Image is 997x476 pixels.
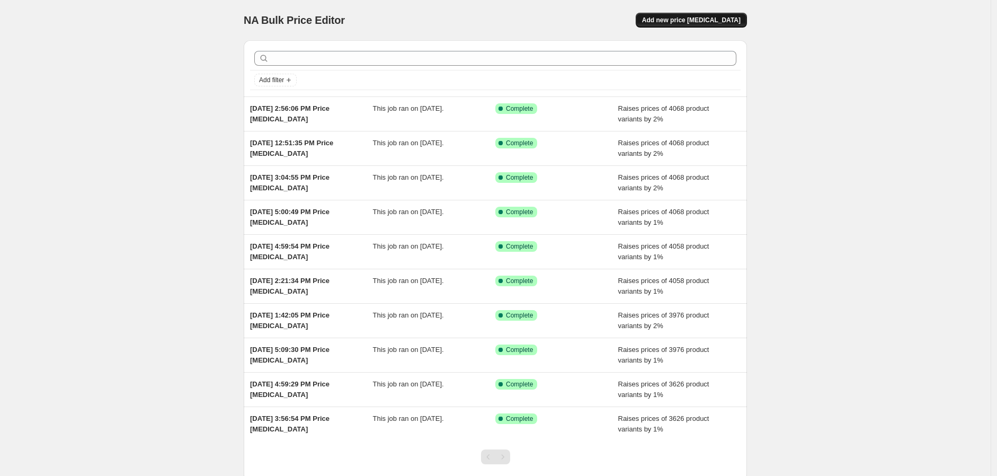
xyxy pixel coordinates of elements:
[259,76,284,84] span: Add filter
[244,14,345,26] span: NA Bulk Price Editor
[250,277,330,295] span: [DATE] 2:21:34 PM Price [MEDICAL_DATA]
[250,415,330,433] span: [DATE] 3:56:54 PM Price [MEDICAL_DATA]
[506,311,533,320] span: Complete
[373,415,444,422] span: This job ran on [DATE].
[254,74,297,86] button: Add filter
[506,415,533,423] span: Complete
[618,311,709,330] span: Raises prices of 3976 product variants by 2%
[506,104,533,113] span: Complete
[506,242,533,251] span: Complete
[250,346,330,364] span: [DATE] 5:09:30 PM Price [MEDICAL_DATA]
[618,139,709,157] span: Raises prices of 4068 product variants by 2%
[506,380,533,389] span: Complete
[506,139,533,147] span: Complete
[250,208,330,226] span: [DATE] 5:00:49 PM Price [MEDICAL_DATA]
[506,277,533,285] span: Complete
[250,104,330,123] span: [DATE] 2:56:06 PM Price [MEDICAL_DATA]
[618,104,709,123] span: Raises prices of 4068 product variants by 2%
[373,380,444,388] span: This job ran on [DATE].
[506,173,533,182] span: Complete
[250,242,330,261] span: [DATE] 4:59:54 PM Price [MEDICAL_DATA]
[618,277,709,295] span: Raises prices of 4058 product variants by 1%
[506,346,533,354] span: Complete
[373,104,444,112] span: This job ran on [DATE].
[373,139,444,147] span: This job ran on [DATE].
[506,208,533,216] span: Complete
[373,173,444,181] span: This job ran on [DATE].
[373,277,444,285] span: This job ran on [DATE].
[481,449,510,464] nav: Pagination
[618,380,709,399] span: Raises prices of 3626 product variants by 1%
[373,311,444,319] span: This job ran on [DATE].
[642,16,741,24] span: Add new price [MEDICAL_DATA]
[250,173,330,192] span: [DATE] 3:04:55 PM Price [MEDICAL_DATA]
[618,173,709,192] span: Raises prices of 4068 product variants by 2%
[373,346,444,354] span: This job ran on [DATE].
[618,242,709,261] span: Raises prices of 4058 product variants by 1%
[373,208,444,216] span: This job ran on [DATE].
[618,415,709,433] span: Raises prices of 3626 product variants by 1%
[618,208,709,226] span: Raises prices of 4068 product variants by 1%
[250,139,333,157] span: [DATE] 12:51:35 PM Price [MEDICAL_DATA]
[373,242,444,250] span: This job ran on [DATE].
[618,346,709,364] span: Raises prices of 3976 product variants by 1%
[250,380,330,399] span: [DATE] 4:59:29 PM Price [MEDICAL_DATA]
[636,13,747,28] button: Add new price [MEDICAL_DATA]
[250,311,330,330] span: [DATE] 1:42:05 PM Price [MEDICAL_DATA]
